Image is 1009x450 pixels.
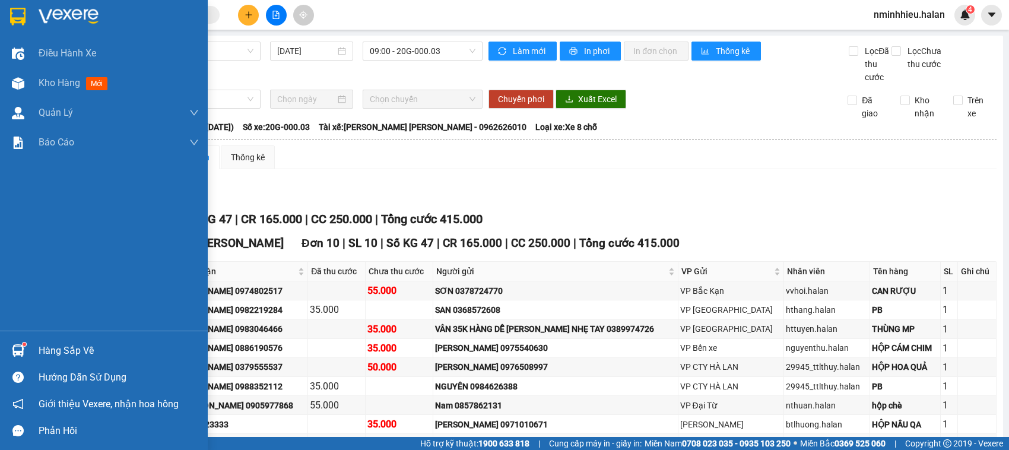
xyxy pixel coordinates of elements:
[680,437,782,450] div: [PERSON_NAME]
[573,236,576,250] span: |
[375,212,378,226] span: |
[437,236,440,250] span: |
[941,262,959,281] th: SL
[560,42,621,61] button: printerIn phơi
[872,360,938,373] div: HỘP HOA QUẢ
[170,303,306,316] div: [PERSON_NAME] 0982219284
[170,418,306,431] div: LÊ 0379123333
[435,360,675,373] div: [PERSON_NAME] 0976508997
[366,262,433,281] th: Chưa thu cước
[624,42,688,61] button: In đơn chọn
[311,212,372,226] span: CC 250.000
[12,47,24,60] img: warehouse-icon
[12,107,24,119] img: warehouse-icon
[12,372,24,383] span: question-circle
[511,236,570,250] span: CC 250.000
[872,341,938,354] div: HỘP CÁM CHIM
[39,105,73,120] span: Quản Lý
[680,399,782,412] div: VP Đại Từ
[943,439,951,448] span: copyright
[872,437,938,450] div: XOOPS ĐỒ ĂN
[872,418,938,431] div: HỘP NÂU QA
[943,302,956,317] div: 1
[308,262,366,281] th: Đã thu cước
[386,236,434,250] span: Số KG 47
[943,341,956,356] div: 1
[367,360,431,375] div: 50.000
[864,7,954,22] span: nminhhieu.halan
[565,95,573,104] span: download
[435,303,675,316] div: SAN 0368572608
[968,5,972,14] span: 4
[272,11,280,19] span: file-add
[786,303,868,316] div: hthang.halan
[960,9,970,20] img: icon-new-feature
[943,398,956,413] div: 1
[39,369,199,386] div: Hướng dẫn sử dụng
[310,379,363,394] div: 35.000
[794,441,797,446] span: ⚪️
[872,380,938,393] div: PB
[682,439,791,448] strong: 0708 023 035 - 0935 103 250
[556,90,626,109] button: downloadXuất Excel
[786,341,868,354] div: nguyenthu.halan
[872,303,938,316] div: PB
[478,439,529,448] strong: 1900 633 818
[498,47,508,56] span: sync
[943,283,956,298] div: 1
[488,42,557,61] button: syncLàm mới
[235,212,238,226] span: |
[39,342,199,360] div: Hàng sắp về
[786,322,868,335] div: httuyen.halan
[680,380,782,393] div: VP CTY HÀ LAN
[266,5,287,26] button: file-add
[786,418,868,431] div: btlhuong.halan
[680,341,782,354] div: VP Bến xe
[857,94,891,120] span: Đã giao
[12,137,24,149] img: solution-icon
[319,121,526,134] span: Tài xế: [PERSON_NAME] [PERSON_NAME] - 0962626010
[302,236,339,250] span: Đơn 10
[872,284,938,297] div: CAN RƯỢU
[538,437,540,450] span: |
[12,425,24,436] span: message
[39,46,96,61] span: Điều hành xe
[245,11,253,19] span: plus
[10,8,26,26] img: logo-vxr
[231,151,265,164] div: Thống kê
[277,45,335,58] input: 14/08/2025
[436,265,665,278] span: Người gửi
[238,5,259,26] button: plus
[678,320,785,339] td: VP Bắc Sơn
[872,322,938,335] div: THÙNG MP
[584,45,611,58] span: In phơi
[903,45,955,71] span: Lọc Chưa thu cước
[680,418,782,431] div: [PERSON_NAME]
[678,281,785,300] td: VP Bắc Kạn
[435,399,675,412] div: Nam 0857862131
[12,344,24,357] img: warehouse-icon
[367,341,431,356] div: 35.000
[12,77,24,90] img: warehouse-icon
[12,398,24,410] span: notification
[910,94,944,120] span: Kho nhận
[293,5,314,26] button: aim
[170,341,306,354] div: [PERSON_NAME] 0886190576
[549,437,642,450] span: Cung cấp máy in - giấy in:
[370,90,476,108] span: Chọn chuyến
[835,439,886,448] strong: 0369 525 060
[678,300,785,319] td: VP Bắc Sơn
[170,399,306,412] div: cô [PERSON_NAME] 0905977868
[894,437,896,450] span: |
[678,415,785,434] td: VP Hoàng Văn Thụ
[435,380,675,393] div: NGUYÊN 0984626388
[513,45,547,58] span: Làm mới
[943,417,956,432] div: 1
[800,437,886,450] span: Miền Bắc
[39,135,74,150] span: Báo cáo
[86,77,107,90] span: mới
[420,437,529,450] span: Hỗ trợ kỹ thuật:
[505,236,508,250] span: |
[380,236,383,250] span: |
[963,94,997,120] span: Trên xe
